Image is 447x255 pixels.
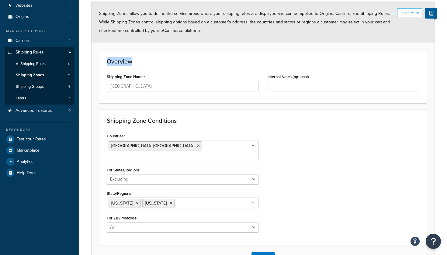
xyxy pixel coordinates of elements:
button: Learn More [397,8,422,17]
a: Shipping Groups4 [5,81,74,92]
label: Internal Notes (optional) [268,74,309,79]
span: 1 [69,96,70,101]
a: Analytics [5,156,74,167]
label: For ZIP/Postcode [107,216,137,220]
span: Websites [16,3,33,8]
a: Shipping Rules [5,47,74,58]
span: Advanced Features [16,108,52,113]
a: Shipping Zones5 [5,70,74,81]
h3: Shipping Zone Conditions [107,117,419,124]
li: Carriers [5,35,74,47]
span: Carriers [16,38,30,43]
li: Shipping Groups [5,81,74,92]
li: Origins [5,11,74,22]
a: Marketplace [5,145,74,156]
span: 1 [69,14,71,19]
a: Test Your Rates [5,134,74,145]
li: Advanced Features [5,105,74,116]
li: Filters [5,93,74,104]
span: 4 [68,84,70,89]
label: Shipping Zone Name [107,74,145,79]
span: Shipping Groups [16,84,44,89]
li: Shipping Zones [5,70,74,81]
label: State/Regions [107,191,133,196]
button: Open Resource Center [426,234,441,249]
button: Show Help Docs [425,8,437,19]
span: Filters [16,96,26,101]
span: 2 [68,38,71,43]
span: Analytics [17,159,33,164]
a: Origins1 [5,11,74,22]
a: Filters1 [5,93,74,104]
a: Advanced Features0 [5,105,74,116]
a: Carriers2 [5,35,74,47]
span: [US_STATE] [111,200,133,206]
div: Resources [5,127,74,133]
a: AllShipping Rules0 [5,58,74,70]
div: Manage Shipping [5,29,74,34]
span: 1 [69,3,71,8]
span: 0 [68,61,70,67]
li: Shipping Rules [5,47,74,105]
a: Help Docs [5,167,74,178]
label: For States/Regions [107,168,140,172]
span: Marketplace [17,148,40,153]
label: Countries [107,134,125,139]
span: 5 [68,73,70,78]
span: Help Docs [17,171,36,176]
span: Shipping Zones allow you to define the service areas where your shipping rates are displayed and ... [99,10,390,34]
span: [US_STATE] [145,200,167,206]
span: [GEOGRAPHIC_DATA] [GEOGRAPHIC_DATA] [111,143,194,149]
span: All Shipping Rules [16,61,46,67]
span: 0 [68,108,71,113]
span: Shipping Rules [16,50,44,55]
span: Test Your Rates [17,137,46,142]
span: Shipping Zones [16,73,44,78]
span: Origins [16,14,29,19]
h3: Overview [107,58,419,65]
